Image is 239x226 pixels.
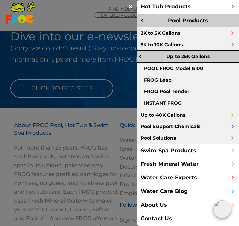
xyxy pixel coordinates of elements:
a: Swim Spa Products [137,144,239,157]
a: POOL FROG Model 6100 [137,63,239,74]
sup: ∞ [199,160,202,165]
a: 2K to 5K Gallons [137,27,239,39]
a: Water Care Blog [137,185,239,198]
a: FROG Pool Tender [137,86,239,97]
a: INSTANT FROG [137,97,239,109]
a: Up to 40K Gallons [137,109,239,121]
a: FROG Leap [137,74,239,86]
a: Fresh Mineral Water∞ [137,157,239,171]
a: Pool Solutions [137,132,239,144]
img: openIcon [213,200,231,218]
a: Pool Support Chemicals [137,121,239,132]
a: 5K to 10K Gallons [137,39,239,50]
a: Contact Us [137,212,239,225]
a: Up to 25K Gallons [137,50,239,63]
a: Pool Products [137,14,239,27]
a: Water Care Experts [137,171,239,185]
a: About Us [137,198,239,212]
